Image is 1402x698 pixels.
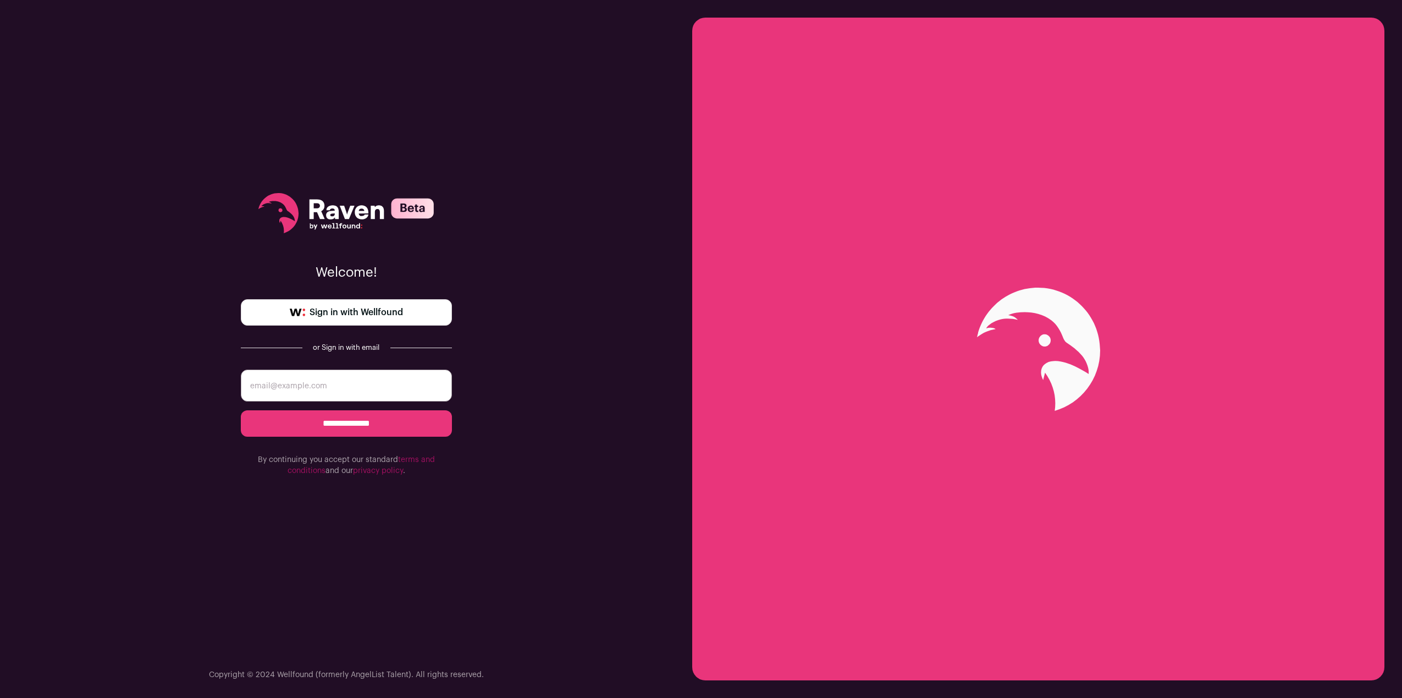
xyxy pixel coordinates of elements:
[311,343,382,352] div: or Sign in with email
[241,264,452,282] p: Welcome!
[241,454,452,476] p: By continuing you accept our standard and our .
[209,669,484,680] p: Copyright © 2024 Wellfound (formerly AngelList Talent). All rights reserved.
[290,309,305,316] img: wellfound-symbol-flush-black-fb3c872781a75f747ccb3a119075da62bfe97bd399995f84a933054e44a575c4.png
[310,306,403,319] span: Sign in with Wellfound
[353,467,403,475] a: privacy policy
[241,299,452,326] a: Sign in with Wellfound
[241,370,452,402] input: email@example.com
